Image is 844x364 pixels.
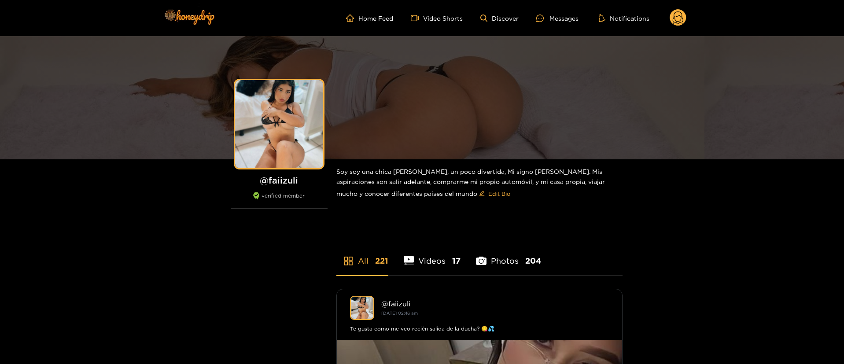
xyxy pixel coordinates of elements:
a: Video Shorts [411,14,463,22]
span: 17 [452,255,461,266]
a: Discover [480,15,519,22]
span: home [346,14,358,22]
li: Videos [404,235,461,275]
span: video-camera [411,14,423,22]
span: appstore [343,256,354,266]
img: faiizuli [350,296,374,320]
a: Home Feed [346,14,393,22]
span: 221 [375,255,388,266]
div: Soy soy una chica [PERSON_NAME], un poco divertida, Mi signo [PERSON_NAME]. Mis aspiraciones son ... [336,159,623,208]
span: Edit Bio [488,189,510,198]
button: Notifications [596,14,652,22]
div: Messages [536,13,579,23]
span: 204 [525,255,541,266]
li: Photos [476,235,541,275]
div: Te gusta como me veo recién salida de la ducha? 😋💦 [350,324,609,333]
button: editEdit Bio [477,187,512,201]
small: [DATE] 02:46 am [381,311,418,316]
span: edit [479,191,485,197]
div: @ faiizuli [381,300,609,308]
div: verified member [231,192,328,209]
li: All [336,235,388,275]
h1: @ faiizuli [231,175,328,186]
